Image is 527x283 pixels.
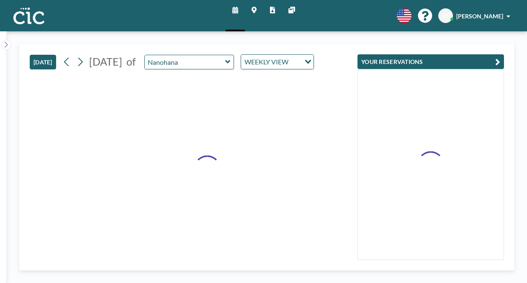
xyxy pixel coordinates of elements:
img: organization-logo [13,8,44,24]
button: [DATE] [30,55,56,69]
span: ES [442,12,449,20]
span: [PERSON_NAME] [456,13,503,20]
button: YOUR RESERVATIONS [357,54,504,69]
span: [DATE] [89,55,122,68]
div: Search for option [241,55,314,69]
input: Nanohana [145,55,225,69]
span: WEEKLY VIEW [243,56,290,67]
span: of [126,55,136,68]
input: Search for option [291,56,300,67]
